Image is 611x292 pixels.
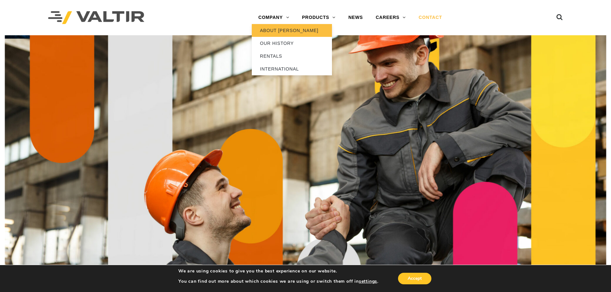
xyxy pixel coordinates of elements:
[252,24,332,37] a: ABOUT [PERSON_NAME]
[369,11,412,24] a: CAREERS
[252,50,332,63] a: RENTALS
[342,11,369,24] a: NEWS
[178,279,378,284] p: You can find out more about which cookies we are using or switch them off in .
[48,11,144,24] img: Valtir
[252,37,332,50] a: OUR HISTORY
[178,268,378,274] p: We are using cookies to give you the best experience on our website.
[5,35,606,272] img: Contact_1
[252,11,295,24] a: COMPANY
[359,279,377,284] button: settings
[398,273,431,284] button: Accept
[295,11,342,24] a: PRODUCTS
[252,63,332,75] a: INTERNATIONAL
[412,11,448,24] a: CONTACT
